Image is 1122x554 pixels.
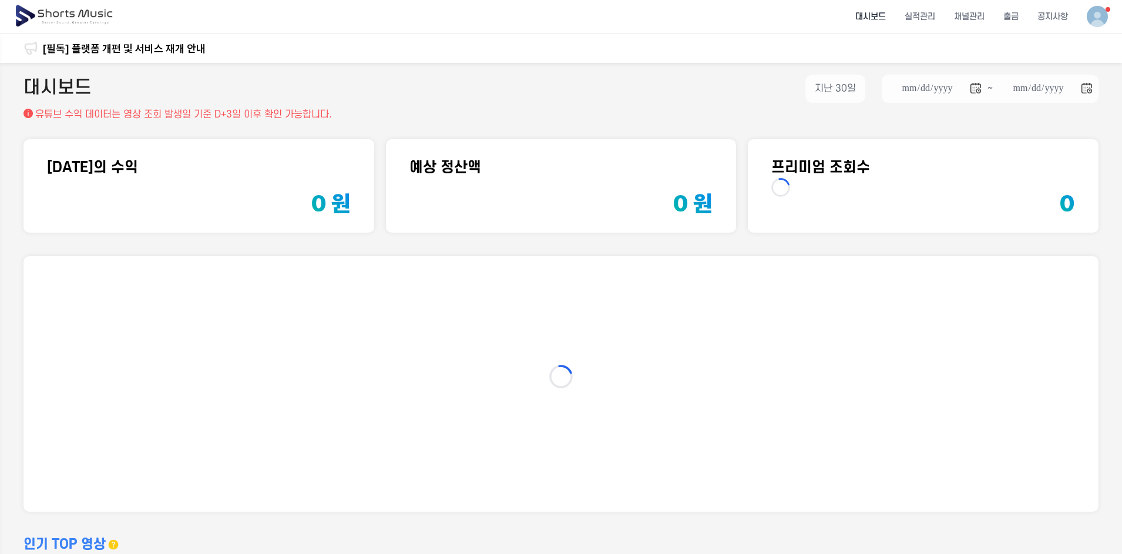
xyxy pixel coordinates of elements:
a: 채널관리 [945,1,994,32]
dt: 프리미엄 조회수 [771,157,1075,178]
dd: 0 [1059,178,1075,215]
p: 유튜브 수익 데이터는 영상 조회 발생일 기준 D+3일 이후 확인 가능합니다. [35,108,332,122]
dt: 예상 정산액 [409,157,713,178]
a: 출금 [994,1,1028,32]
span: 0 원 [673,190,713,217]
dt: [DATE]의 수익 [47,157,351,178]
h2: 대시보드 [23,75,92,103]
img: 알림 아이콘 [23,41,38,55]
button: 지난 30일 [805,75,865,103]
img: 사용자 이미지 [1087,6,1108,27]
a: 대시보드 [846,1,895,32]
a: 실적관리 [895,1,945,32]
span: 0 원 [311,190,351,217]
img: 설명 아이콘 [23,109,33,118]
h3: 인기 TOP 영상 [23,535,106,554]
a: 공지사항 [1028,1,1077,32]
li: ~ [882,75,1099,103]
a: [필독] 플랫폼 개편 및 서비스 재개 안내 [42,41,206,56]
